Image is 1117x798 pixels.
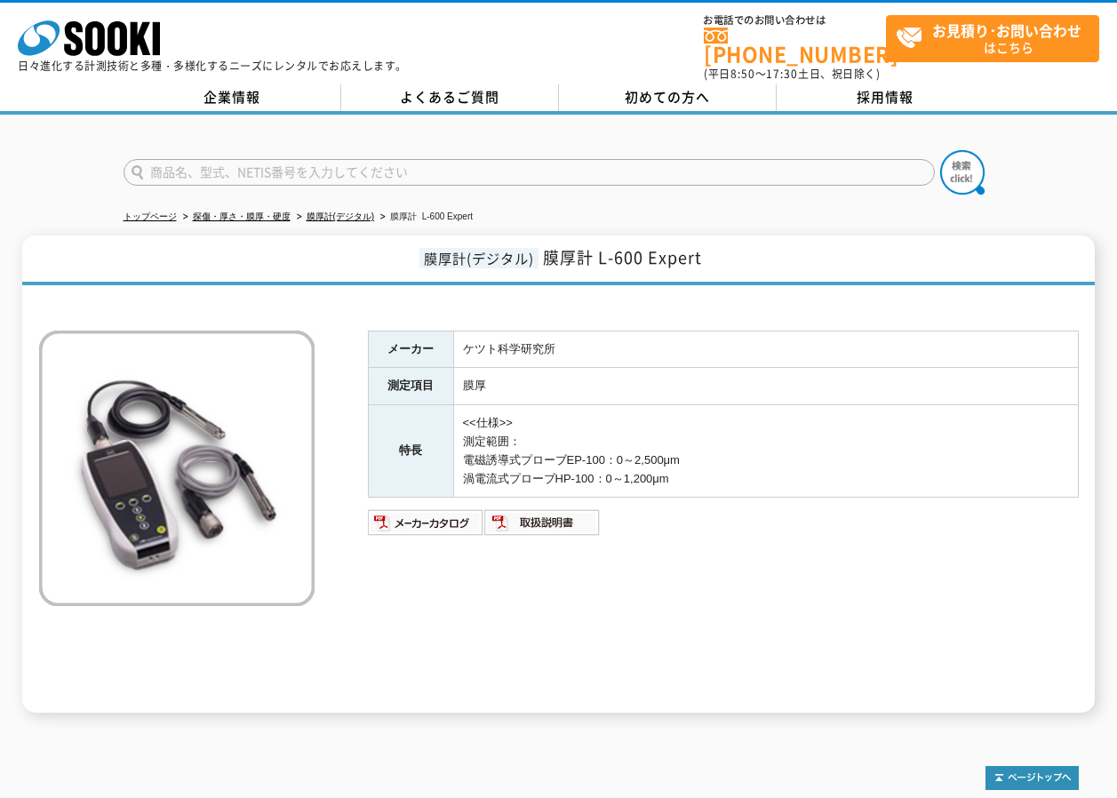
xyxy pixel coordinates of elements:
td: 膜厚 [453,368,1078,405]
img: btn_search.png [940,150,985,195]
a: 探傷・厚さ・膜厚・硬度 [193,211,291,221]
span: 8:50 [730,66,755,82]
a: 企業情報 [124,84,341,111]
a: 初めての方へ [559,84,777,111]
span: 膜厚計(デジタル) [419,248,539,268]
a: トップページ [124,211,177,221]
td: <<仕様>> 測定範囲： 電磁誘導式プローブEP-100：0～2,500μm 渦電流式プローブHP-100：0～1,200μm [453,405,1078,498]
li: 膜厚計 L-600 Expert [377,208,473,227]
span: お電話でのお問い合わせは [704,15,886,26]
a: 膜厚計(デジタル) [307,211,375,221]
a: メーカーカタログ [368,521,484,534]
th: メーカー [368,331,453,368]
a: お見積り･お問い合わせはこちら [886,15,1099,62]
strong: お見積り･お問い合わせ [932,20,1081,41]
span: 17:30 [766,66,798,82]
span: 初めての方へ [625,87,710,107]
p: 日々進化する計測技術と多種・多様化するニーズにレンタルでお応えします。 [18,60,407,71]
input: 商品名、型式、NETIS番号を入力してください [124,159,935,186]
a: [PHONE_NUMBER] [704,28,886,64]
span: (平日 ～ 土日、祝日除く) [704,66,880,82]
th: 測定項目 [368,368,453,405]
img: 膜厚計 L-600 Expert [39,331,315,606]
img: メーカーカタログ [368,508,484,537]
td: ケツト科学研究所 [453,331,1078,368]
img: 取扱説明書 [484,508,601,537]
span: はこちら [896,16,1098,60]
a: 取扱説明書 [484,521,601,534]
th: 特長 [368,405,453,498]
span: 膜厚計 L-600 Expert [543,245,702,269]
a: 採用情報 [777,84,994,111]
a: よくあるご質問 [341,84,559,111]
img: トップページへ [985,766,1079,790]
